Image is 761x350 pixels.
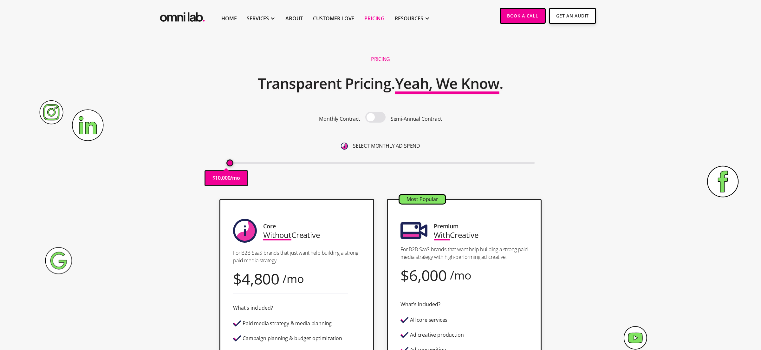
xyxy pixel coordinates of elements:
div: All core services [410,317,447,323]
p: /mo [230,174,240,182]
p: Semi-Annual Contract [391,115,442,123]
div: RESOURCES [395,15,423,22]
div: Ad creative production [410,332,464,338]
a: Home [221,15,237,22]
div: /mo [450,271,472,279]
p: SELECT MONTHLY AD SPEND [353,142,420,150]
span: With [434,230,450,240]
div: Paid media strategy & media planning [243,321,332,326]
h1: Pricing [371,56,390,63]
span: Without [263,230,291,240]
h2: Transparent Pricing. . [258,71,503,96]
a: Get An Audit [549,8,596,24]
p: Monthly Contract [319,115,360,123]
div: $ [400,271,409,279]
a: home [159,8,206,24]
div: Most Popular [400,195,445,204]
div: Creative [434,231,478,239]
img: Omni Lab: B2B SaaS Demand Generation Agency [159,8,206,24]
img: 6410812402e99d19b372aa32_omni-nav-info.svg [341,143,348,150]
div: Campaign planning & budget optimization [243,336,342,341]
a: Book a Call [500,8,546,24]
iframe: Chat Widget [647,277,761,350]
div: /mo [283,274,304,283]
p: For B2B SaaS brands that want help building a strong paid media strategy with high-performing ad ... [400,246,528,261]
div: What's included? [400,300,440,309]
p: $ [212,174,215,182]
div: 4,800 [242,274,279,283]
div: 6,000 [409,271,447,279]
a: Customer Love [313,15,354,22]
div: Core [263,222,276,231]
p: For B2B SaaS brands that just want help building a strong paid media strategy. [233,249,361,264]
a: Pricing [364,15,385,22]
div: What's included? [233,304,273,312]
a: About [285,15,303,22]
div: $ [233,274,242,283]
div: Premium [434,222,459,231]
div: SERVICES [247,15,269,22]
div: Creative [263,231,320,239]
span: Yeah, We Know [395,73,499,93]
p: 10,000 [215,174,230,182]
